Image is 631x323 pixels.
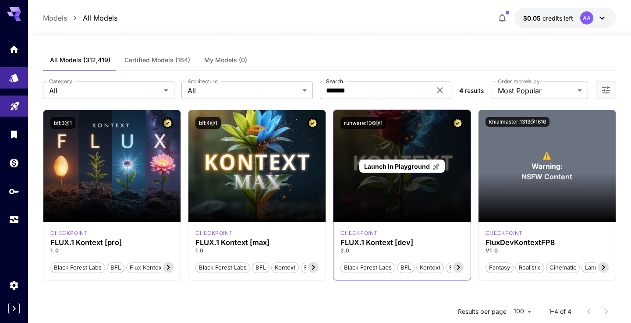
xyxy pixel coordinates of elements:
[107,263,124,272] span: BFL
[195,247,319,255] p: 1.0
[126,262,167,273] button: Flux Kontext
[252,263,269,272] span: BFL
[459,87,463,94] span: 4
[195,262,250,273] button: Black Forest Labs
[50,238,174,247] h3: FLUX.1 Kontext [pro]
[49,85,160,96] span: All
[486,229,523,237] div: FLUX.1 Kontext [dev]
[340,117,386,129] button: runware:106@1
[417,263,443,272] span: Kontext
[10,98,20,109] div: Playground
[549,307,571,316] p: 1–4 of 4
[9,70,19,81] div: Models
[514,8,616,28] button: $0.05AA
[542,14,573,22] span: credits left
[523,14,542,22] span: $0.05
[83,13,117,23] a: All Models
[582,263,617,272] span: Landscape
[301,262,341,273] button: Flux Kontext
[50,262,105,273] button: Black Forest Labs
[107,262,124,273] button: BFL
[9,214,19,225] div: Usage
[397,262,415,273] button: BFL
[486,247,609,255] p: V1.0
[272,263,298,272] span: Kontext
[9,186,19,197] div: API Keys
[204,56,247,64] span: My Models (0)
[50,229,88,237] div: FLUX.1 Kontext [pro]
[581,262,618,273] button: Landscape
[50,56,110,64] span: All Models (312,419)
[50,117,75,129] button: bfl:3@1
[498,78,539,85] label: Order models by
[601,85,611,96] button: Open more filters
[465,87,484,94] span: results
[188,78,217,85] label: Architecture
[195,229,233,237] div: FLUX.1 Kontext [max]
[546,263,579,272] span: Cinematic
[521,171,572,182] span: NSFW Content
[479,110,616,222] div: To view NSFW models, adjust the filter settings and toggle the option on.
[542,150,551,161] span: ⚠️
[546,262,580,273] button: Cinematic
[364,163,430,170] span: Launch in Playground
[486,117,549,127] button: khialmaster:1313@1616
[523,14,573,23] div: $0.05
[397,263,414,272] span: BFL
[195,229,233,237] p: checkpoint
[416,262,444,273] button: Kontext
[532,161,563,171] span: Warning:
[8,303,20,314] button: Expand sidebar
[446,262,486,273] button: Flux Kontext
[580,11,593,25] div: AA
[50,247,174,255] p: 1.0
[51,263,105,272] span: Black Forest Labs
[446,263,486,272] span: Flux Kontext
[458,307,507,316] p: Results per page
[124,56,190,64] span: Certified Models (164)
[359,160,445,173] a: Launch in Playground
[452,117,464,129] button: Certified Model – Vetted for best performance and includes a commercial license.
[195,117,221,129] button: bfl:4@1
[195,238,319,247] h3: FLUX.1 Kontext [max]
[43,13,117,23] nav: breadcrumb
[188,85,299,96] span: All
[486,263,513,272] span: Fantasy
[498,85,574,96] span: Most Popular
[340,229,378,237] div: FLUX.1 Kontext [dev]
[196,263,250,272] span: Black Forest Labs
[162,117,174,129] button: Certified Model – Vetted for best performance and includes a commercial license.
[50,229,88,237] p: checkpoint
[326,78,343,85] label: Search
[43,13,67,23] a: Models
[486,229,523,237] p: checkpoint
[9,157,19,168] div: Wallet
[340,229,378,237] p: checkpoint
[9,129,19,140] div: Library
[340,262,395,273] button: Black Forest Labs
[252,262,269,273] button: BFL
[9,44,19,55] div: Home
[307,117,319,129] button: Certified Model – Vetted for best performance and includes a commercial license.
[271,262,299,273] button: Kontext
[340,238,464,247] h3: FLUX.1 Kontext [dev]
[486,262,514,273] button: Fantasy
[127,263,167,272] span: Flux Kontext
[340,247,464,255] p: 2.0
[515,262,544,273] button: Realistic
[9,280,19,291] div: Settings
[301,263,341,272] span: Flux Kontext
[341,263,395,272] span: Black Forest Labs
[49,78,72,85] label: Category
[516,263,544,272] span: Realistic
[486,238,609,247] h3: FluxDevKontextFP8
[510,305,535,318] div: 100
